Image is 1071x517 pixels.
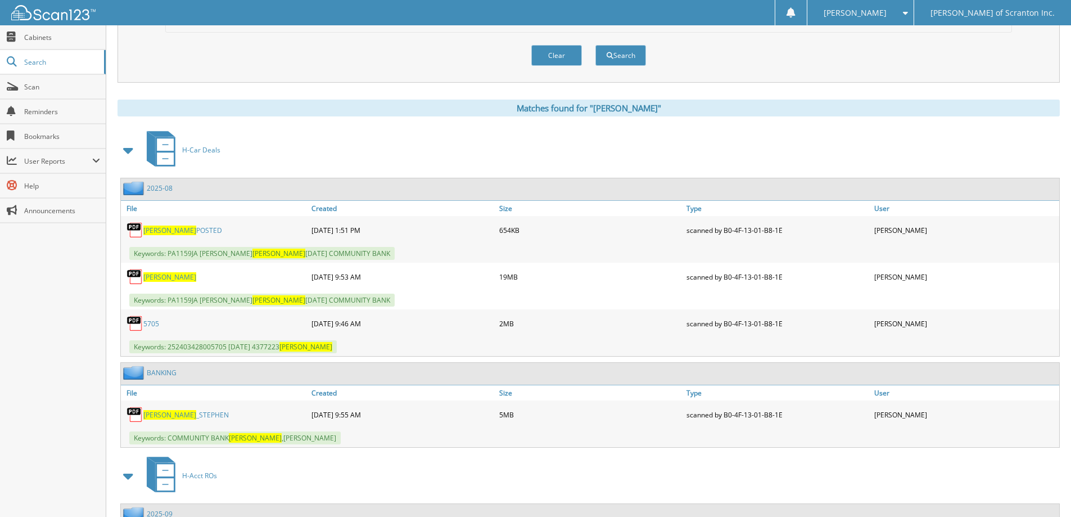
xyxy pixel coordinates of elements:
div: 654KB [496,219,684,241]
div: [DATE] 9:53 AM [309,266,496,288]
img: PDF.png [126,268,143,285]
div: [PERSON_NAME] [871,266,1059,288]
div: [PERSON_NAME] [871,403,1059,426]
a: Size [496,385,684,401]
a: File [121,201,309,216]
div: [DATE] 9:55 AM [309,403,496,426]
button: Search [595,45,646,66]
div: 5MB [496,403,684,426]
span: [PERSON_NAME] [143,226,196,235]
span: Reminders [24,107,100,116]
img: PDF.png [126,315,143,332]
span: Help [24,181,100,191]
div: [PERSON_NAME] [871,219,1059,241]
span: [PERSON_NAME] [143,410,196,420]
div: 19MB [496,266,684,288]
div: [PERSON_NAME] [871,312,1059,335]
a: [PERSON_NAME] [143,272,196,282]
span: [PERSON_NAME] of Scranton Inc. [930,10,1055,16]
span: H-Car Deals [182,145,220,155]
a: [PERSON_NAME]POSTED [143,226,222,235]
a: Size [496,201,684,216]
span: Keywords: PA1159JA [PERSON_NAME] [DATE] COMMUNITY BANK [129,247,395,260]
span: H-Acct ROs [182,471,217,480]
iframe: Chat Widget [1015,463,1071,517]
a: Type [684,201,871,216]
div: Matches found for "[PERSON_NAME]" [118,100,1060,116]
div: scanned by B0-4F-13-01-B8-1E [684,266,871,288]
a: H-Acct ROs [140,453,217,498]
span: [PERSON_NAME] [824,10,887,16]
span: Keywords: COMMUNITY BANK ,[PERSON_NAME] [129,431,341,444]
img: PDF.png [126,222,143,239]
div: [DATE] 1:51 PM [309,219,496,241]
button: Clear [531,45,582,66]
span: Scan [24,82,100,92]
span: Keywords: 252403428005705 [DATE] 4377223 [129,340,337,353]
div: scanned by B0-4F-13-01-B8-1E [684,312,871,335]
a: Created [309,385,496,401]
a: User [871,385,1059,401]
a: File [121,385,309,401]
span: Search [24,57,98,67]
span: Announcements [24,206,100,215]
div: scanned by B0-4F-13-01-B8-1E [684,219,871,241]
a: User [871,201,1059,216]
span: [PERSON_NAME] [252,295,305,305]
span: Keywords: PA1159JA [PERSON_NAME] [DATE] COMMUNITY BANK [129,294,395,307]
span: Cabinets [24,33,100,42]
img: folder2.png [123,366,147,380]
div: [DATE] 9:46 AM [309,312,496,335]
div: 2MB [496,312,684,335]
a: [PERSON_NAME]_STEPHEN [143,410,229,420]
a: 2025-08 [147,183,173,193]
a: BANKING [147,368,177,377]
span: User Reports [24,156,92,166]
span: [PERSON_NAME] [279,342,332,352]
span: [PERSON_NAME] [229,433,282,443]
span: Bookmarks [24,132,100,141]
a: Created [309,201,496,216]
a: H-Car Deals [140,128,220,172]
span: [PERSON_NAME] [252,249,305,258]
img: scan123-logo-white.svg [11,5,96,20]
img: PDF.png [126,406,143,423]
a: 5705 [143,319,159,329]
a: Type [684,385,871,401]
img: folder2.png [123,181,147,195]
div: scanned by B0-4F-13-01-B8-1E [684,403,871,426]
